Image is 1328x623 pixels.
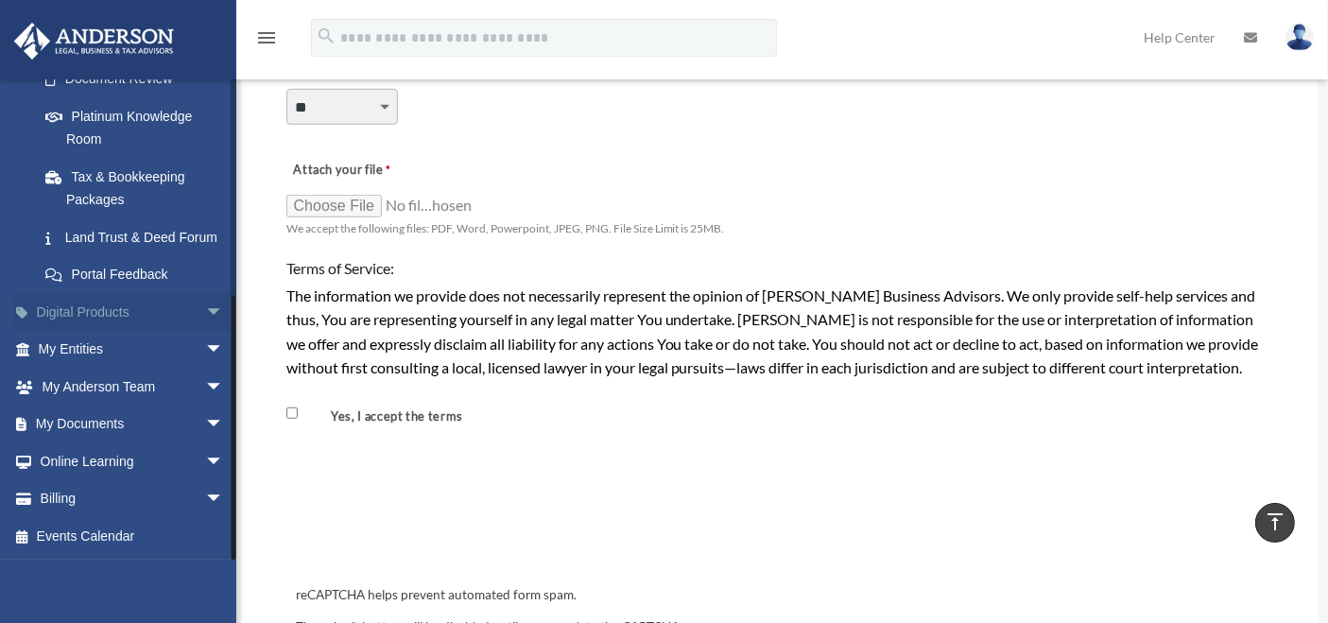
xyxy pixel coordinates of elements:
[13,368,252,406] a: My Anderson Teamarrow_drop_down
[302,407,470,425] label: Yes, I accept the terms
[13,517,252,555] a: Events Calendar
[1264,511,1286,533] i: vertical_align_top
[26,256,252,294] a: Portal Feedback
[255,33,278,49] a: menu
[316,26,336,46] i: search
[1285,24,1314,51] img: User Pic
[1255,503,1295,543] a: vertical_align_top
[290,473,578,546] iframe: reCAPTCHA
[205,442,243,481] span: arrow_drop_down
[205,368,243,407] span: arrow_drop_down
[286,221,725,235] span: We accept the following files: PDF, Word, Powerpoint, JPEG, PNG. File Size Limit is 25MB.
[286,258,1274,279] h4: Terms of Service:
[286,157,475,183] label: Attach your file
[26,97,252,158] a: Platinum Knowledge Room
[205,331,243,370] span: arrow_drop_down
[205,406,243,444] span: arrow_drop_down
[288,584,1272,607] div: reCAPTCHA helps prevent automated form spam.
[255,26,278,49] i: menu
[205,480,243,519] span: arrow_drop_down
[13,442,252,480] a: Online Learningarrow_drop_down
[286,284,1274,380] div: The information we provide does not necessarily represent the opinion of [PERSON_NAME] Business A...
[26,158,252,218] a: Tax & Bookkeeping Packages
[26,218,252,256] a: Land Trust & Deed Forum
[13,480,252,518] a: Billingarrow_drop_down
[13,331,252,369] a: My Entitiesarrow_drop_down
[205,293,243,332] span: arrow_drop_down
[9,23,180,60] img: Anderson Advisors Platinum Portal
[13,406,252,443] a: My Documentsarrow_drop_down
[13,293,252,331] a: Digital Productsarrow_drop_down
